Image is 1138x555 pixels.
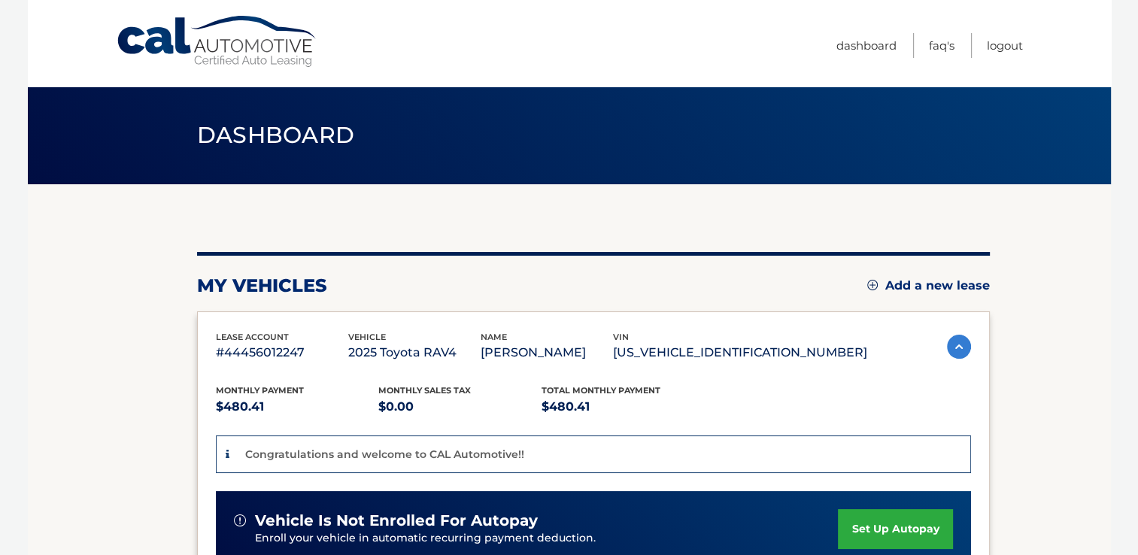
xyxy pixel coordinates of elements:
img: add.svg [867,280,878,290]
span: vehicle [348,332,386,342]
p: #44456012247 [216,342,348,363]
p: $480.41 [216,396,379,417]
a: Add a new lease [867,278,990,293]
p: Congratulations and welcome to CAL Automotive!! [245,447,524,461]
a: FAQ's [929,33,954,58]
p: [PERSON_NAME] [481,342,613,363]
p: $0.00 [378,396,542,417]
span: Monthly Payment [216,385,304,396]
p: Enroll your vehicle in automatic recurring payment deduction. [255,530,839,547]
a: Cal Automotive [116,15,319,68]
p: 2025 Toyota RAV4 [348,342,481,363]
span: name [481,332,507,342]
span: vehicle is not enrolled for autopay [255,511,538,530]
img: alert-white.svg [234,514,246,526]
span: Total Monthly Payment [542,385,660,396]
p: [US_VEHICLE_IDENTIFICATION_NUMBER] [613,342,867,363]
span: vin [613,332,629,342]
a: Logout [987,33,1023,58]
span: Dashboard [197,121,355,149]
img: accordion-active.svg [947,335,971,359]
span: lease account [216,332,289,342]
h2: my vehicles [197,274,327,297]
span: Monthly sales Tax [378,385,471,396]
a: Dashboard [836,33,897,58]
a: set up autopay [838,509,952,549]
p: $480.41 [542,396,705,417]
